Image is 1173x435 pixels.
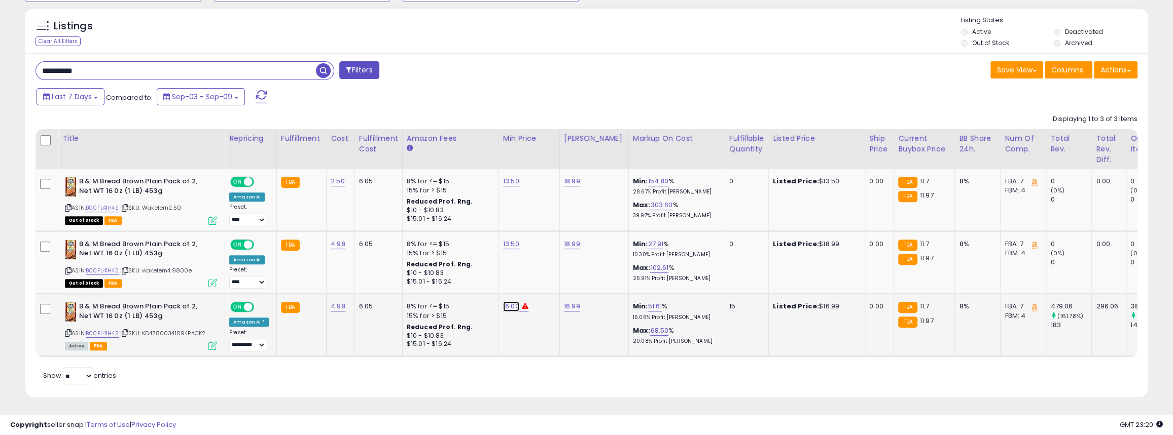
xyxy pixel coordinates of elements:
div: BB Share 24h. [959,133,996,154]
div: 14 [1130,321,1171,330]
div: Amazon Fees [407,133,494,144]
div: Total Rev. Diff. [1096,133,1122,165]
a: 18.99 [564,176,580,186]
div: 8% [959,302,992,311]
button: Actions [1094,61,1138,78]
b: Reduced Prof. Rng. [407,323,473,331]
img: 51ojBshy9PL._SL40_.jpg [65,302,77,322]
span: All listings that are currently out of stock and unavailable for purchase on Amazon [65,279,103,288]
div: 0.00 [869,302,886,311]
div: Ordered Items [1130,133,1167,154]
a: 2.50 [331,176,345,186]
label: Active [972,27,991,36]
div: 0.00 [869,240,886,249]
div: 15% for > $15 [407,311,491,321]
a: 102.61 [650,263,668,273]
div: $18.99 [773,240,857,249]
img: 51ojBshy9PL._SL40_.jpg [65,240,77,260]
div: $15.01 - $16.24 [407,340,491,348]
div: 15 [729,302,761,311]
div: Markup on Cost [633,133,721,144]
label: Archived [1065,38,1092,47]
div: Cost [331,133,350,144]
span: FBA [90,342,107,350]
span: 11.97 [920,190,934,200]
div: Amazon AI * [229,318,269,327]
div: Listed Price [773,133,861,144]
div: 183 [1050,321,1091,330]
div: 8% for <= $15 [407,302,491,311]
span: Compared to: [106,93,153,102]
div: Preset: [229,266,269,289]
div: 8% for <= $15 [407,177,491,186]
span: Columns [1051,65,1083,75]
b: Min: [633,239,648,249]
div: 8% [959,240,992,249]
div: $13.50 [773,177,857,186]
div: ASIN: [65,177,217,224]
strong: Copyright [10,420,47,429]
div: 6.05 [359,240,395,249]
small: FBA [281,177,300,188]
span: All listings currently available for purchase on Amazon [65,342,88,350]
a: 4.98 [331,239,345,249]
i: Min price is in the reduced profit range. [522,303,528,309]
span: 11.7 [920,239,930,249]
span: ON [231,240,244,249]
div: FBA: 7 [1005,302,1038,311]
small: (0%) [1130,186,1145,194]
div: Amazon AI [229,255,265,264]
b: Listed Price: [773,176,819,186]
a: 4.98 [331,301,345,311]
img: 51ojBshy9PL._SL40_.jpg [65,177,77,197]
div: [PERSON_NAME] [564,133,624,144]
span: 11.97 [920,316,934,326]
p: Listing States: [961,16,1148,25]
div: Min Price [503,133,555,144]
div: % [633,302,717,321]
span: | SKU: Wakefern2.50 [120,204,181,212]
a: B00FL41H4S [86,266,119,275]
div: % [633,240,717,258]
a: B00FL41H4S [86,329,119,338]
label: Deactivated [1065,27,1103,36]
small: FBA [281,240,300,251]
small: (0%) [1130,249,1145,257]
div: 15% for > $15 [407,186,491,195]
b: B & M Bread Brown Plain Pack of 2, Net WT 16 0z (1 LB) 453g [79,240,202,261]
h5: Listings [54,19,93,33]
small: FBA [898,240,917,251]
div: Displaying 1 to 3 of 3 items [1053,114,1138,124]
button: Save View [990,61,1043,78]
p: 20.08% Profit [PERSON_NAME] [633,338,717,345]
a: 13.50 [503,239,519,249]
div: Fulfillable Quantity [729,133,764,154]
span: ON [231,303,244,311]
div: 0 [729,177,761,186]
div: $10 - $10.83 [407,269,491,278]
div: % [633,326,717,345]
b: Listed Price: [773,239,819,249]
span: | SKU: wakefern4.9800e [120,266,192,274]
a: 16.00 [503,301,519,311]
a: 154.80 [648,176,668,186]
a: 18.99 [564,239,580,249]
label: Out of Stock [972,38,1009,47]
button: Filters [339,61,379,79]
a: 68.50 [650,326,668,336]
div: Fulfillment [281,133,322,144]
a: 16.99 [564,301,580,311]
span: Sep-03 - Sep-09 [172,92,232,102]
small: FBA [898,191,917,202]
div: FBM: 4 [1005,186,1038,195]
p: 16.06% Profit [PERSON_NAME] [633,314,717,321]
b: Max: [633,326,651,335]
small: (171.43%) [1137,312,1162,320]
b: Listed Price: [773,301,819,311]
b: Min: [633,301,648,311]
div: Preset: [229,329,269,352]
div: 0.00 [1096,240,1118,249]
th: The percentage added to the cost of goods (COGS) that forms the calculator for Min & Max prices. [628,129,725,169]
div: Fulfillment Cost [359,133,398,154]
span: 2025-09-17 23:20 GMT [1120,420,1163,429]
